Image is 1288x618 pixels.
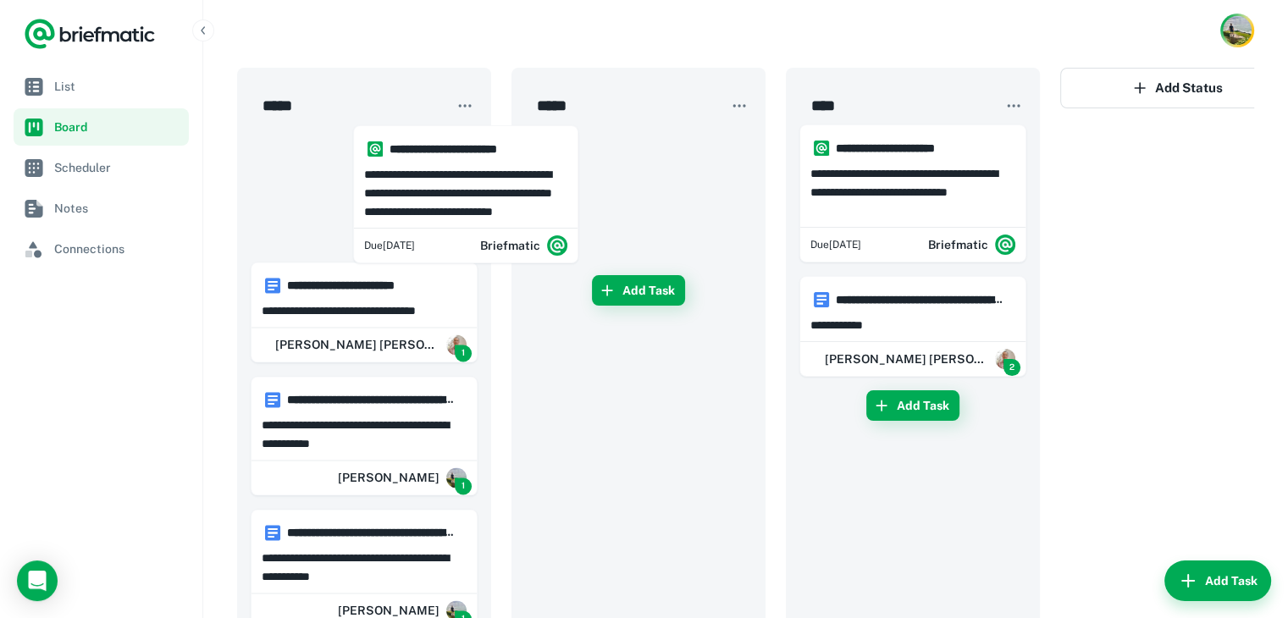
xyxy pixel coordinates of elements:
button: Account button [1220,14,1254,47]
a: Notes [14,190,189,227]
span: Notes [54,199,182,218]
button: Add Task [866,390,959,421]
span: List [54,77,182,96]
div: Load Chat [17,560,58,601]
a: Connections [14,230,189,268]
a: Board [14,108,189,146]
span: Board [54,118,182,136]
span: Scheduler [54,158,182,177]
button: Add Task [1164,560,1271,601]
span: Connections [54,240,182,258]
a: Logo [24,17,156,51]
a: List [14,68,189,105]
a: Scheduler [14,149,189,186]
img: Karl Chaffey [1223,16,1252,45]
button: Add Task [592,275,685,306]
